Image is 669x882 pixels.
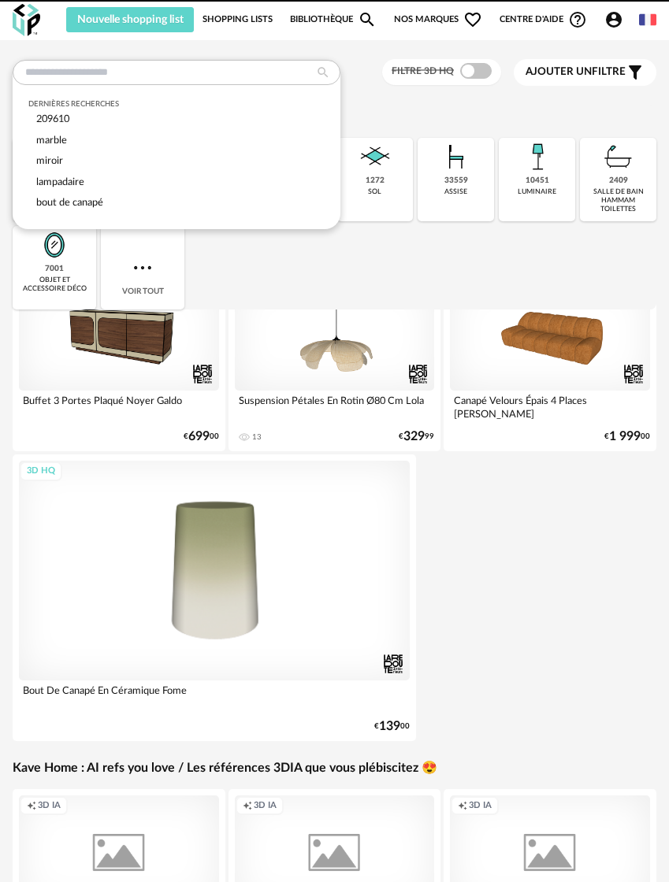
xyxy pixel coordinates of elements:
div: Voir tout [101,226,184,309]
img: Luminaire.png [518,138,556,176]
span: Nouvelle shopping list [77,14,184,25]
img: Miroir.png [35,226,73,264]
span: Centre d'aideHelp Circle Outline icon [500,10,587,29]
img: fr [639,11,656,28]
span: 3D IA [254,800,277,812]
a: 3D HQ Suspension Pétales En Rotin Ø80 Cm Lola 13 €32999 [229,272,441,451]
span: Heart Outline icon [463,10,482,29]
div: salle de bain hammam toilettes [585,187,652,214]
a: BibliothèqueMagnify icon [290,7,377,32]
span: Ajouter un [526,66,592,77]
span: 1 999 [609,432,641,442]
div: sol [368,187,381,196]
img: Salle%20de%20bain.png [600,138,637,176]
span: Filtre 3D HQ [392,66,454,76]
div: assise [444,187,467,196]
span: Nos marques [394,7,482,32]
div: € 99 [399,432,434,442]
button: Ajouter unfiltre Filter icon [514,59,656,86]
a: 3D HQ Buffet 3 Portes Plaqué Noyer Galdo €69900 [13,272,225,451]
div: € 00 [604,432,650,442]
button: Nouvelle shopping list [66,7,194,32]
a: Shopping Lists [203,7,273,32]
span: 3D IA [469,800,492,812]
span: Account Circle icon [604,10,630,29]
div: 7001 [45,264,64,274]
img: Assise.png [437,138,475,176]
div: Canapé Velours Épais 4 Places [PERSON_NAME] [450,391,650,422]
div: 33559 [444,176,468,186]
div: Bout De Canapé En Céramique Fome [19,680,410,712]
a: 3D HQ Canapé Velours Épais 4 Places [PERSON_NAME] €1 99900 [444,272,656,451]
span: miroir [36,156,63,165]
span: filtre [526,65,626,79]
span: marble [36,135,67,145]
span: 3D IA [38,800,61,812]
span: 699 [188,432,210,442]
div: Suspension Pétales En Rotin Ø80 Cm Lola [235,391,435,422]
div: 3D HQ [20,461,62,481]
span: Filter icon [626,63,645,82]
div: € 00 [184,432,219,442]
span: Account Circle icon [604,10,623,29]
div: 10451 [526,176,549,186]
div: 2409 [609,176,628,186]
span: bout de canapé [36,198,103,207]
img: more.7b13dc1.svg [130,255,155,280]
img: Sol.png [356,138,394,176]
span: Magnify icon [358,10,377,29]
div: 1272 [366,176,385,186]
span: Creation icon [458,800,467,812]
img: OXP [13,4,40,36]
div: 13 [252,432,262,442]
div: Dernières recherches [28,99,325,109]
div: luminaire [518,187,556,196]
div: Buffet 3 Portes Plaqué Noyer Galdo [19,391,219,422]
span: lampadaire [36,177,84,187]
a: Kave Home : AI refs you love / Les références 3DIA que vous plébiscitez 😍 [13,760,437,776]
span: Creation icon [27,800,36,812]
span: Creation icon [243,800,252,812]
span: 139 [379,721,400,732]
span: 209610 [36,114,69,124]
span: Help Circle Outline icon [568,10,587,29]
div: € 00 [374,721,410,732]
a: 3D HQ Bout De Canapé En Céramique Fome €13900 [13,454,416,741]
span: 329 [403,432,425,442]
div: objet et accessoire déco [17,276,91,294]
